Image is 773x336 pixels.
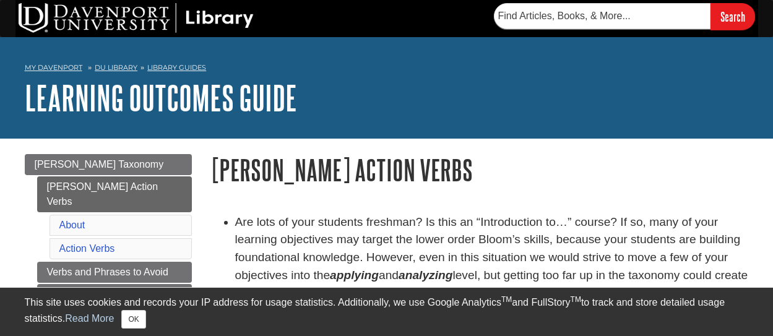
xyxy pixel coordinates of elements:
[59,220,85,230] a: About
[494,3,755,30] form: Searches DU Library's articles, books, and more
[25,79,297,117] a: Learning Outcomes Guide
[235,213,749,303] li: Are lots of your students freshman? Is this an “Introduction to…” course? If so, many of your lea...
[37,284,192,320] a: [PERSON_NAME] Taxonomy Wheel
[210,154,749,186] h1: [PERSON_NAME] Action Verbs
[494,3,710,29] input: Find Articles, Books, & More...
[19,3,254,33] img: DU Library
[25,154,192,175] a: [PERSON_NAME] Taxonomy
[330,269,379,282] strong: applying
[710,3,755,30] input: Search
[147,63,206,72] a: Library Guides
[35,159,164,170] span: [PERSON_NAME] Taxonomy
[399,269,452,282] strong: analyzing
[121,310,145,329] button: Close
[571,295,581,304] sup: TM
[65,313,114,324] a: Read More
[37,262,192,283] a: Verbs and Phrases to Avoid
[59,243,115,254] a: Action Verbs
[25,62,82,73] a: My Davenport
[95,63,137,72] a: DU Library
[37,176,192,212] a: [PERSON_NAME] Action Verbs
[501,295,512,304] sup: TM
[25,295,749,329] div: This site uses cookies and records your IP address for usage statistics. Additionally, we use Goo...
[25,59,749,79] nav: breadcrumb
